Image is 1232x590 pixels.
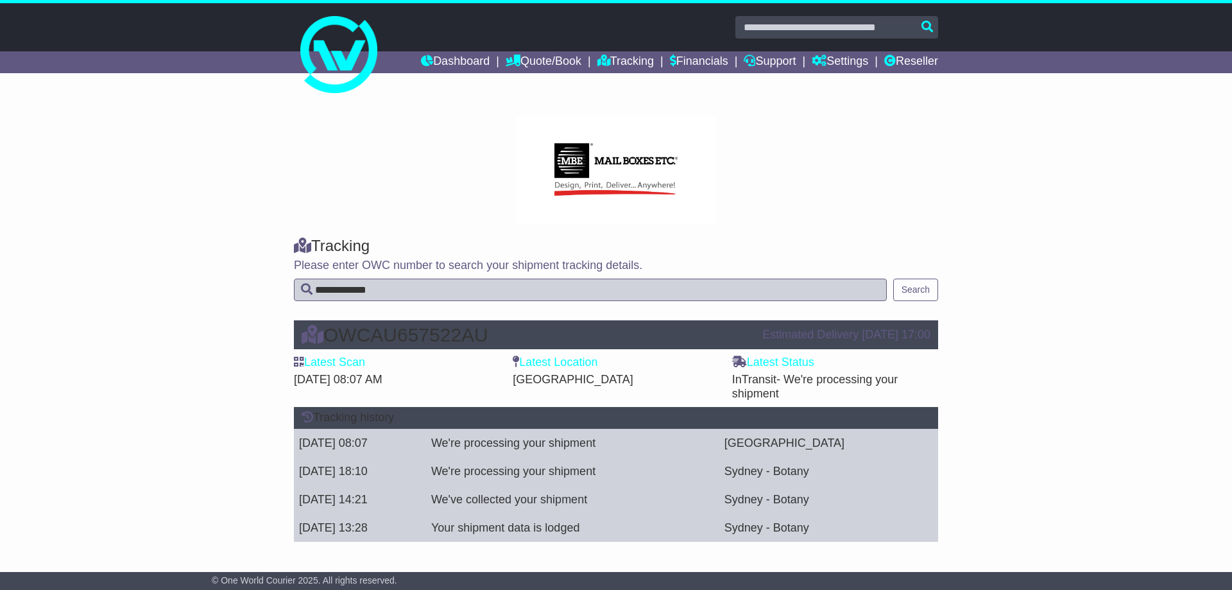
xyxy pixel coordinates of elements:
label: Latest Location [513,356,597,370]
div: Tracking history [294,407,938,429]
td: Sydney - Botany [719,457,938,485]
td: [DATE] 13:28 [294,514,426,542]
label: Latest Scan [294,356,365,370]
span: [GEOGRAPHIC_DATA] [513,373,633,386]
td: [DATE] 08:07 [294,429,426,457]
label: Latest Status [732,356,814,370]
a: Quote/Book [506,51,581,73]
div: Estimated Delivery [DATE] 17:00 [762,328,930,342]
a: Settings [812,51,868,73]
td: [DATE] 18:10 [294,457,426,485]
td: [DATE] 14:21 [294,485,426,514]
p: Please enter OWC number to search your shipment tracking details. [294,259,938,273]
span: © One World Courier 2025. All rights reserved. [212,575,397,586]
div: OWCAU657522AU [295,324,756,345]
a: Support [744,51,796,73]
td: Sydney - Botany [719,514,938,542]
td: Your shipment data is lodged [426,514,719,542]
a: Financials [670,51,728,73]
button: Search [893,279,938,301]
div: Tracking [294,237,938,256]
td: We're processing your shipment [426,429,719,457]
td: [GEOGRAPHIC_DATA] [719,429,938,457]
img: GetCustomerLogo [517,115,715,224]
span: InTransit [732,373,898,400]
a: Tracking [597,51,654,73]
span: [DATE] 08:07 AM [294,373,382,386]
a: Reseller [884,51,938,73]
td: We're processing your shipment [426,457,719,485]
td: We've collected your shipment [426,485,719,514]
span: - We're processing your shipment [732,373,898,400]
a: Dashboard [421,51,490,73]
td: Sydney - Botany [719,485,938,514]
